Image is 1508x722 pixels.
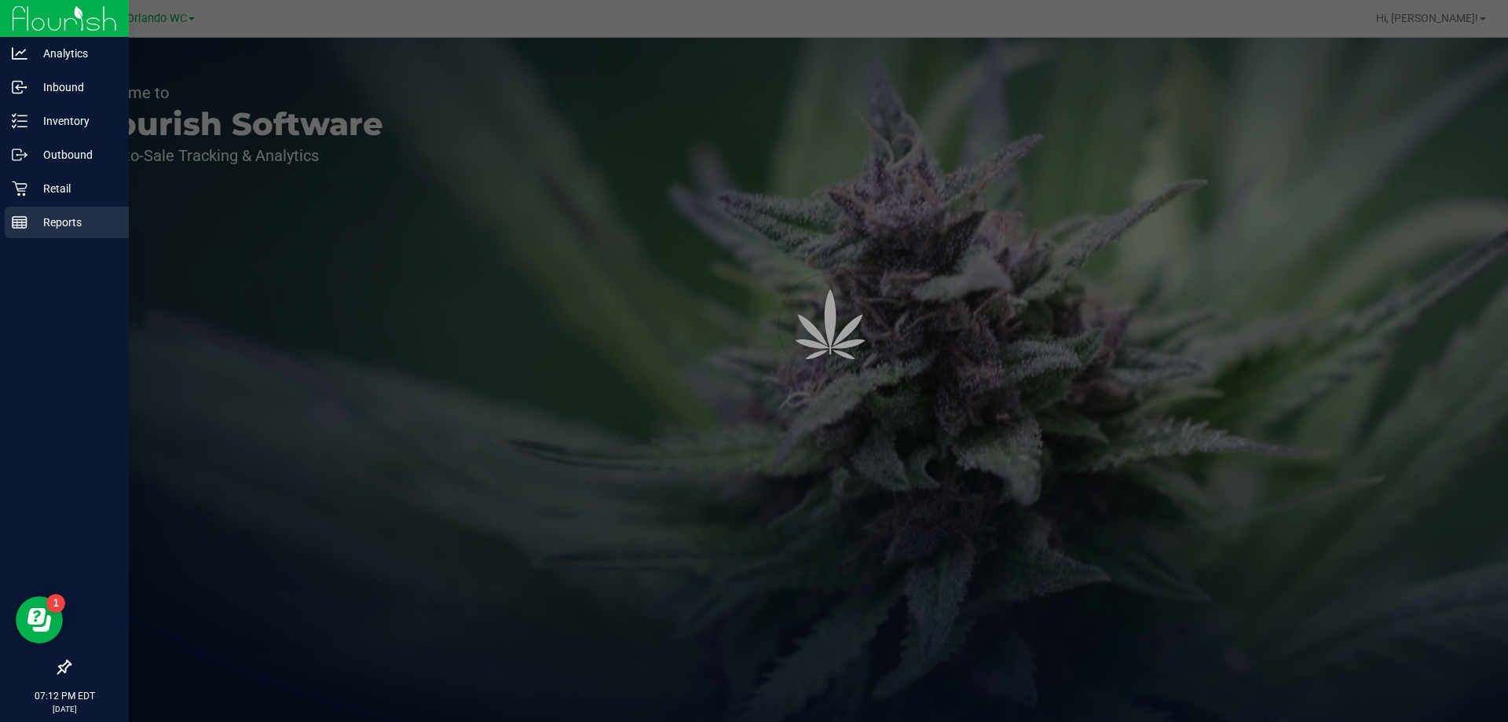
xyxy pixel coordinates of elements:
[12,113,27,129] inline-svg: Inventory
[27,78,122,97] p: Inbound
[27,179,122,198] p: Retail
[12,181,27,196] inline-svg: Retail
[27,213,122,232] p: Reports
[12,214,27,230] inline-svg: Reports
[7,703,122,715] p: [DATE]
[12,79,27,95] inline-svg: Inbound
[27,112,122,130] p: Inventory
[12,147,27,163] inline-svg: Outbound
[27,145,122,164] p: Outbound
[46,594,65,613] iframe: Resource center unread badge
[27,44,122,63] p: Analytics
[12,46,27,61] inline-svg: Analytics
[7,689,122,703] p: 07:12 PM EDT
[16,596,63,643] iframe: Resource center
